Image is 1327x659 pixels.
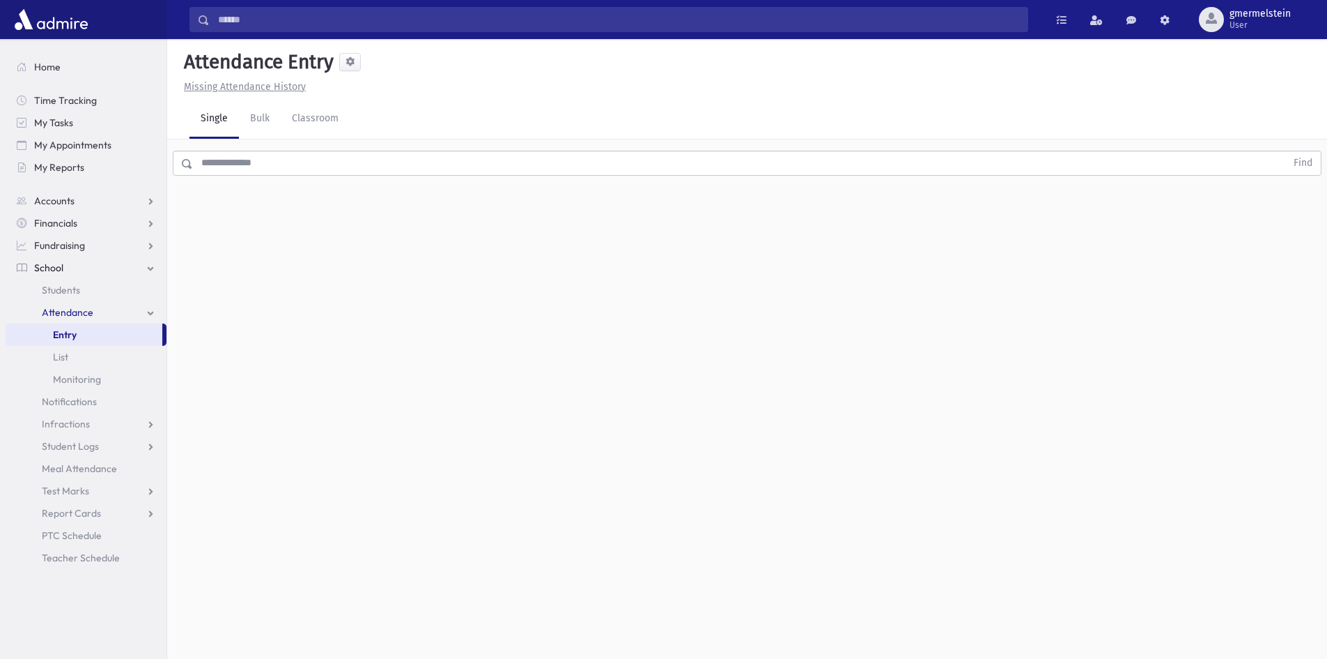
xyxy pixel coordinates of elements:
a: Teacher Schedule [6,547,166,569]
a: Missing Attendance History [178,81,306,93]
span: User [1229,20,1291,31]
a: List [6,346,166,368]
a: Classroom [281,100,350,139]
span: Fundraising [34,239,85,252]
a: Infractions [6,413,166,435]
span: Students [42,284,80,296]
span: Notifications [42,395,97,408]
a: Monitoring [6,368,166,391]
span: My Tasks [34,116,73,129]
a: PTC Schedule [6,524,166,547]
span: Student Logs [42,440,99,453]
a: Meal Attendance [6,457,166,480]
span: Test Marks [42,485,89,497]
span: Accounts [34,195,75,207]
a: Test Marks [6,480,166,502]
span: List [53,351,68,363]
img: AdmirePro [11,6,91,33]
a: My Appointments [6,134,166,156]
span: Financials [34,217,77,229]
span: gmermelstein [1229,8,1291,20]
span: Teacher Schedule [42,552,120,564]
span: My Appointments [34,139,111,151]
span: My Reports [34,161,84,174]
span: PTC Schedule [42,529,102,542]
a: My Tasks [6,112,166,134]
u: Missing Attendance History [184,81,306,93]
span: School [34,262,63,274]
span: Report Cards [42,507,101,520]
span: Attendance [42,306,93,319]
a: Notifications [6,391,166,413]
span: Entry [53,328,77,341]
a: Financials [6,212,166,234]
span: Meal Attendance [42,462,117,475]
a: Single [189,100,239,139]
a: Bulk [239,100,281,139]
a: Accounts [6,190,166,212]
button: Find [1285,151,1321,175]
a: Home [6,56,166,78]
h5: Attendance Entry [178,50,334,74]
span: Time Tracking [34,94,97,107]
a: My Reports [6,156,166,179]
a: Entry [6,324,162,346]
a: Fundraising [6,234,166,257]
a: Time Tracking [6,89,166,112]
input: Search [210,7,1027,32]
a: Report Cards [6,502,166,524]
a: Attendance [6,301,166,324]
span: Infractions [42,418,90,430]
a: School [6,257,166,279]
a: Students [6,279,166,301]
span: Home [34,61,61,73]
span: Monitoring [53,373,101,386]
a: Student Logs [6,435,166,457]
